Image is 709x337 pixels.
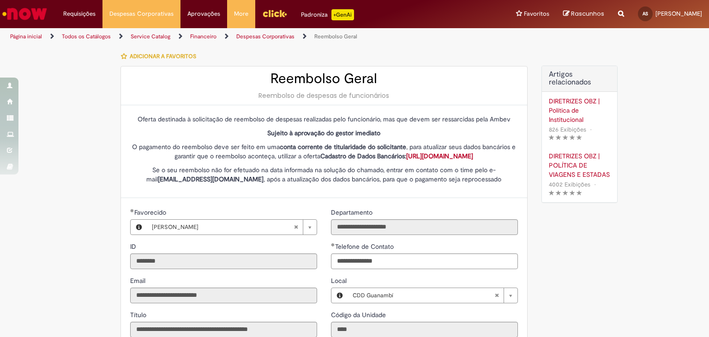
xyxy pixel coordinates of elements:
[331,288,348,303] button: Local, Visualizar este registro CDD Guanambí
[63,9,96,18] span: Requisições
[187,9,220,18] span: Aprovações
[130,91,518,100] div: Reembolso de despesas de funcionários
[147,220,317,235] a: [PERSON_NAME]Limpar campo Favorecido
[190,33,216,40] a: Financeiro
[331,253,518,269] input: Telefone de Contato
[120,47,201,66] button: Adicionar a Favoritos
[158,175,264,183] strong: [EMAIL_ADDRESS][DOMAIN_NAME]
[563,10,604,18] a: Rascunhos
[134,208,168,217] span: Necessários - Favorecido
[331,243,335,247] span: Obrigatório Preenchido
[549,181,590,188] span: 4002 Exibições
[267,129,380,137] strong: Sujeito à aprovação do gestor imediato
[406,152,473,160] a: [URL][DOMAIN_NAME]
[130,114,518,124] p: Oferta destinada à solicitação de reembolso de despesas realizadas pelo funcionário, mas que deve...
[592,178,598,191] span: •
[314,33,357,40] a: Reembolso Geral
[331,9,354,20] p: +GenAi
[130,276,147,285] label: Somente leitura - Email
[320,152,473,160] strong: Cadastro de Dados Bancários:
[130,71,518,86] h2: Reembolso Geral
[353,288,494,303] span: CDD Guanambí
[109,9,174,18] span: Despesas Corporativas
[331,311,388,319] span: Somente leitura - Código da Unidade
[549,96,610,124] a: DIRETRIZES OBZ | Política de Institucional
[130,142,518,161] p: O pagamento do reembolso deve ser feito em uma , para atualizar seus dados bancários e garantir q...
[643,11,648,17] span: AS
[348,288,517,303] a: CDD GuanambíLimpar campo Local
[236,33,294,40] a: Despesas Corporativas
[10,33,42,40] a: Página inicial
[130,53,196,60] span: Adicionar a Favoritos
[331,310,388,319] label: Somente leitura - Código da Unidade
[331,277,348,285] span: Local
[130,311,148,319] span: Somente leitura - Título
[549,151,610,179] a: DIRETRIZES OBZ | POLÍTICA DE VIAGENS E ESTADAS
[234,9,248,18] span: More
[131,220,147,235] button: Favorecido, Visualizar este registro Addison Ramos De Souza
[655,10,702,18] span: [PERSON_NAME]
[152,220,294,235] span: [PERSON_NAME]
[588,123,594,136] span: •
[331,208,374,217] label: Somente leitura - Departamento
[549,71,610,87] h3: Artigos relacionados
[524,9,549,18] span: Favoritos
[280,143,406,151] strong: conta corrente de titularidade do solicitante
[262,6,287,20] img: click_logo_yellow_360x200.png
[130,310,148,319] label: Somente leitura - Título
[571,9,604,18] span: Rascunhos
[130,288,317,303] input: Email
[490,288,504,303] abbr: Limpar campo Local
[331,219,518,235] input: Departamento
[335,242,396,251] span: Telefone de Contato
[130,242,138,251] label: Somente leitura - ID
[130,209,134,212] span: Obrigatório Preenchido
[62,33,111,40] a: Todos os Catálogos
[1,5,48,23] img: ServiceNow
[289,220,303,235] abbr: Limpar campo Favorecido
[130,165,518,184] p: Se o seu reembolso não for efetuado na data informada na solução do chamado, entrar em contato co...
[130,253,317,269] input: ID
[131,33,170,40] a: Service Catalog
[7,28,466,45] ul: Trilhas de página
[549,126,586,133] span: 826 Exibições
[301,9,354,20] div: Padroniza
[130,277,147,285] span: Somente leitura - Email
